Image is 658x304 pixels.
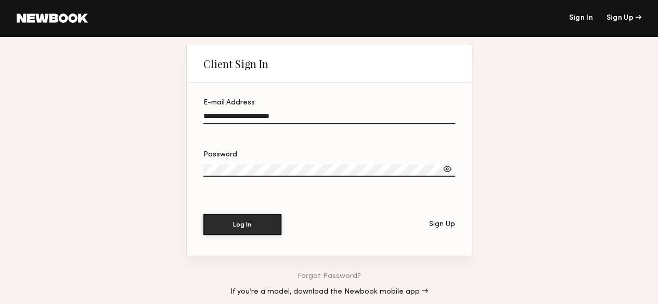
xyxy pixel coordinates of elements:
[569,15,592,22] a: Sign In
[607,15,641,22] div: Sign Up
[203,164,456,177] input: Password
[203,99,455,107] div: E-mail Address
[230,288,428,296] a: If you’re a model, download the Newbook mobile app →
[203,214,281,235] button: Log In
[203,151,455,158] div: Password
[203,58,268,70] div: Client Sign In
[298,273,361,280] a: Forgot Password?
[203,112,455,124] input: E-mail Address
[429,221,455,228] div: Sign Up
